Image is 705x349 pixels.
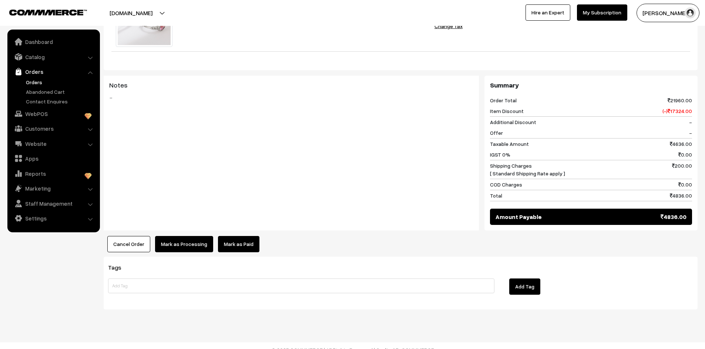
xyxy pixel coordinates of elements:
img: COMMMERCE [9,10,87,15]
span: Item Discount [490,107,524,115]
button: [PERSON_NAME] [637,4,699,22]
a: Marketing [9,182,97,195]
img: user [685,7,696,18]
a: Abandoned Cart [24,88,97,96]
a: Staff Management [9,197,97,210]
h3: Summary [490,81,692,89]
button: Add Tag [509,278,540,295]
a: Mark as Paid [218,236,259,252]
span: 200.00 [672,162,692,177]
span: Additional Discount [490,118,536,126]
span: Tags [108,264,130,271]
button: Change Tax [429,18,469,34]
span: Offer [490,129,503,137]
a: Settings [9,212,97,225]
span: IGST 0% [490,151,510,158]
span: 0.00 [678,151,692,158]
span: COD Charges [490,181,522,188]
a: Website [9,137,97,150]
a: WebPOS [9,107,97,120]
a: Contact Enquires [24,97,97,105]
blockquote: - [109,93,473,102]
a: Dashboard [9,35,97,48]
input: Add Tag [108,278,494,293]
a: My Subscription [577,4,627,21]
span: Order Total [490,96,517,104]
a: Catalog [9,50,97,64]
button: Mark as Processing [155,236,213,252]
span: - [689,129,692,137]
span: - [689,118,692,126]
span: 21960.00 [668,96,692,104]
a: Apps [9,152,97,165]
a: COMMMERCE [9,7,74,16]
a: Customers [9,122,97,135]
span: 4836.00 [670,192,692,199]
span: Shipping Charges [ Standard Shipping Rate apply ] [490,162,565,177]
a: Orders [24,78,97,86]
span: 0.00 [678,181,692,188]
button: Cancel Order [107,236,150,252]
span: 4636.00 [670,140,692,148]
a: Orders [9,65,97,78]
a: Hire an Expert [526,4,570,21]
span: (-) 17324.00 [662,107,692,115]
span: Total [490,192,502,199]
button: [DOMAIN_NAME] [84,4,178,22]
span: Amount Payable [496,212,542,221]
a: Reports [9,167,97,180]
h3: Notes [109,81,473,89]
span: Taxable Amount [490,140,529,148]
span: 4836.00 [661,212,686,221]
